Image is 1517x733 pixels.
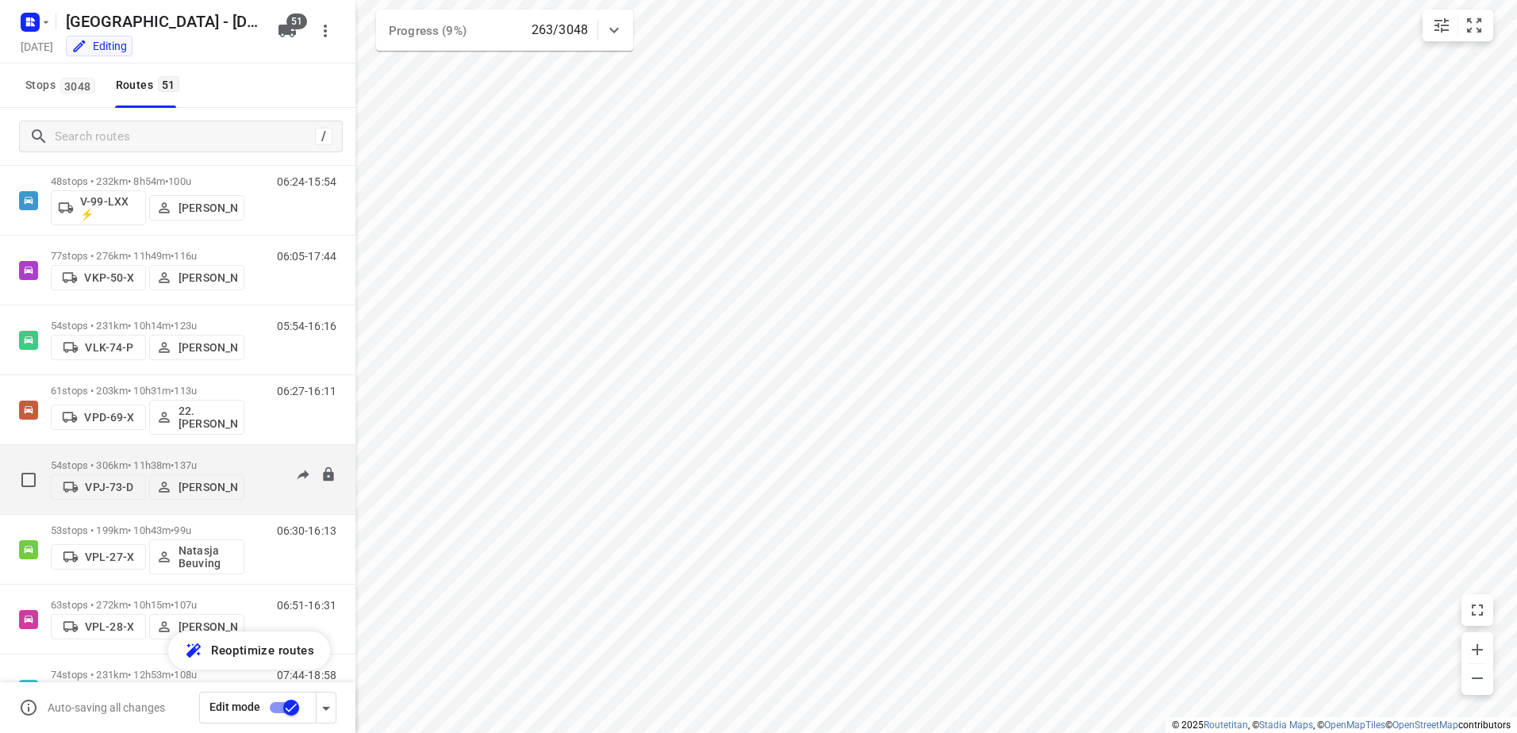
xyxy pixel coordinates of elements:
span: 3048 [60,78,95,94]
p: 07:44-18:58 [277,669,336,681]
p: VKP-50-X [84,271,134,284]
a: OpenMapTiles [1324,720,1385,731]
button: VPL-28-X [51,614,146,639]
p: 263/3048 [532,21,588,40]
span: 123u [174,320,197,332]
span: 116u [174,250,197,262]
button: VPD-69-X [51,405,146,430]
span: Edit mode [209,700,260,713]
h5: [GEOGRAPHIC_DATA] - [DATE] [60,9,265,34]
p: 06:27-16:11 [277,385,336,397]
p: [PERSON_NAME] [179,341,237,354]
h5: [DATE] [14,37,60,56]
p: V-99-LXX ⚡ [80,195,139,221]
span: Reoptimize routes [211,640,314,661]
span: 99u [174,524,190,536]
span: • [171,599,174,611]
button: Fit zoom [1458,10,1490,41]
p: 54 stops • 306km • 11h38m [51,459,244,471]
button: [PERSON_NAME] [149,614,244,639]
p: 06:05-17:44 [277,250,336,263]
span: • [171,385,174,397]
li: © 2025 , © , © © contributors [1172,720,1511,731]
span: • [171,524,174,536]
p: 54 stops • 231km • 10h14m [51,320,244,332]
span: Progress (9%) [389,24,467,38]
p: 06:30-16:13 [277,524,336,537]
span: 51 [286,13,307,29]
button: 22. [PERSON_NAME] [149,400,244,435]
button: [PERSON_NAME] [149,335,244,360]
a: Routetitan [1204,720,1248,731]
p: VPL-28-X [85,620,134,633]
button: [PERSON_NAME] [149,195,244,221]
span: Select [13,464,44,496]
p: VLK-74-P [85,341,133,354]
p: 22. [PERSON_NAME] [179,405,237,430]
span: 108u [174,669,197,681]
button: V-99-LXX ⚡ [51,190,146,225]
button: VPJ-73-D [51,474,146,500]
button: VKP-50-X [51,265,146,290]
p: VPJ-73-D [85,481,133,493]
div: Editing [71,38,127,54]
p: VPL-27-X [85,551,134,563]
button: Map settings [1426,10,1457,41]
a: Stadia Maps [1259,720,1313,731]
p: VPD-69-X [84,411,134,424]
p: [PERSON_NAME] [179,271,237,284]
button: [PERSON_NAME] [149,265,244,290]
p: [PERSON_NAME] [179,481,237,493]
p: [PERSON_NAME] [179,201,237,214]
p: 05:54-16:16 [277,320,336,332]
span: 51 [158,76,179,92]
span: • [171,250,174,262]
button: [PERSON_NAME] [149,474,244,500]
p: 74 stops • 231km • 12h53m [51,669,244,681]
p: 77 stops • 276km • 11h49m [51,250,244,262]
span: Stops [25,75,100,95]
div: Driver app settings [317,697,336,717]
div: Routes [116,75,184,95]
div: small contained button group [1423,10,1493,41]
div: Progress (9%)263/3048 [376,10,633,51]
span: • [165,175,168,187]
p: 53 stops • 199km • 10h43m [51,524,244,536]
span: 100u [168,175,191,187]
span: • [171,320,174,332]
div: / [315,128,332,145]
p: 06:51-16:31 [277,599,336,612]
p: [PERSON_NAME] [179,620,237,633]
span: 113u [174,385,197,397]
button: Lock route [321,466,336,485]
a: OpenStreetMap [1392,720,1458,731]
p: 48 stops • 232km • 8h54m [51,175,244,187]
button: Natasja Beuving [149,539,244,574]
p: 61 stops • 203km • 10h31m [51,385,244,397]
button: 51 [271,15,303,47]
p: Auto-saving all changes [48,701,165,714]
span: • [171,459,174,471]
p: 63 stops • 272km • 10h15m [51,599,244,611]
span: • [171,669,174,681]
input: Search routes [55,125,315,149]
span: 107u [174,599,197,611]
button: VPL-27-X [51,544,146,570]
p: Natasja Beuving [179,544,237,570]
p: 06:24-15:54 [277,175,336,188]
span: 137u [174,459,197,471]
button: VLK-74-P [51,335,146,360]
button: Send to driver [287,459,319,491]
button: Reoptimize routes [168,631,330,670]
